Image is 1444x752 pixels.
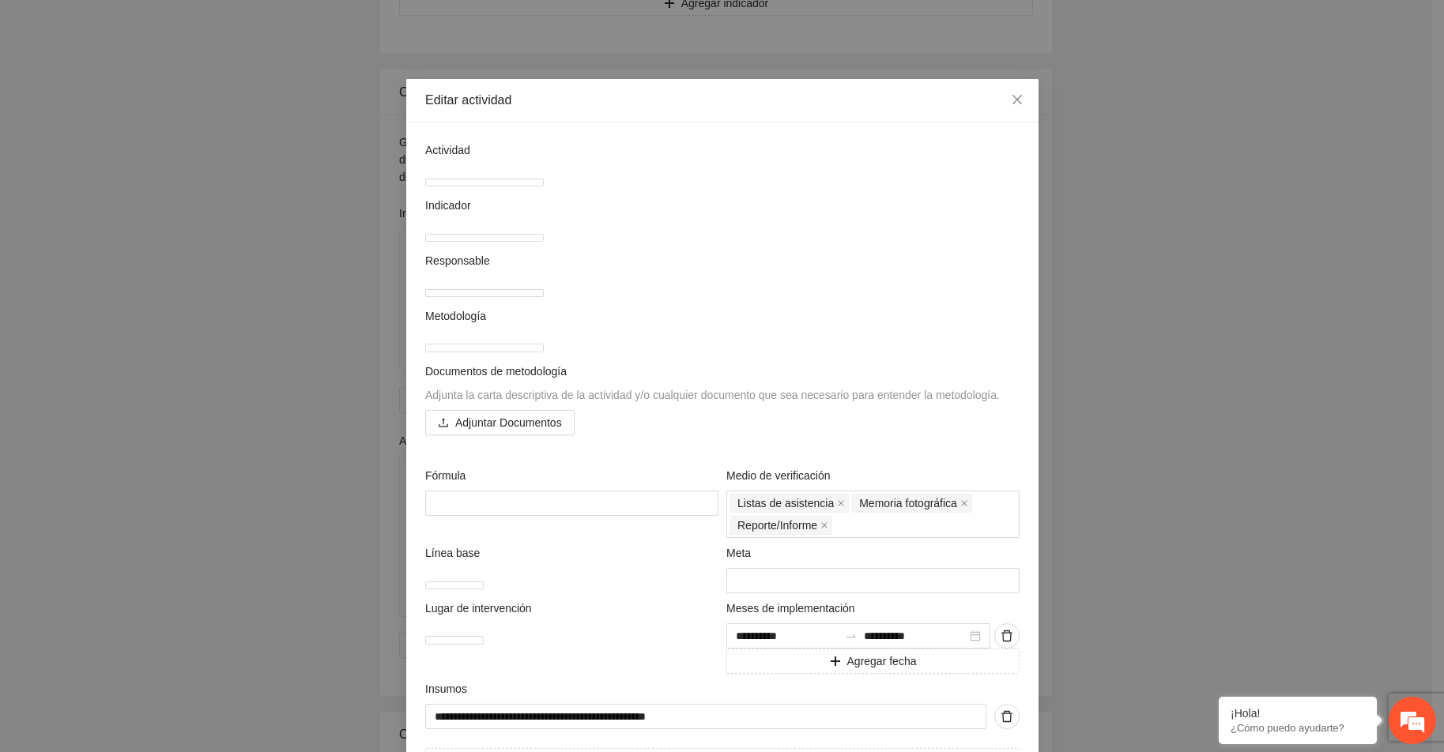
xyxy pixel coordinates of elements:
[960,499,967,507] span: close
[1231,707,1365,720] div: ¡Hola!
[846,652,916,670] span: Agregar fecha
[259,8,297,46] div: Minimizar ventana de chat en vivo
[425,416,575,429] span: uploadAdjuntar Documentos
[1231,722,1365,734] p: ¿Cómo puedo ayudarte?
[820,521,828,529] span: close
[994,704,1020,729] button: delete
[726,600,861,617] span: Meses de implementación
[425,410,575,435] button: uploadAdjuntar Documentos
[837,499,845,507] span: close
[92,211,218,370] span: Estamos en línea.
[844,630,857,642] span: to
[1011,93,1024,106] span: close
[455,414,562,431] span: Adjuntar Documentos
[994,623,1020,649] button: delete
[425,141,477,159] span: Actividad
[425,197,477,214] span: Indicador
[425,389,1000,401] span: Adjunta la carta descriptiva de la actividad y/o cualquier documento que sea necesario para enten...
[726,467,836,484] span: Medio de verificación
[730,516,832,535] span: Reporte/Informe
[8,431,301,487] textarea: Escriba su mensaje y pulse “Intro”
[438,417,449,430] span: upload
[737,517,817,534] span: Reporte/Informe
[425,600,537,617] span: Lugar de intervención
[425,92,1020,109] div: Editar actividad
[425,252,496,269] span: Responsable
[995,710,1019,723] span: delete
[730,494,849,513] span: Listas de asistencia
[844,630,857,642] span: swap-right
[726,544,757,562] span: Meta
[852,494,972,513] span: Memoria fotográfica
[737,494,834,512] span: Listas de asistencia
[859,494,957,512] span: Memoria fotográfica
[425,365,567,378] span: Documentos de metodología
[425,680,473,697] span: Insumos
[425,307,492,325] span: Metodología
[995,630,1019,642] span: delete
[82,81,266,101] div: Chatee con nosotros ahora
[996,79,1039,122] button: Close
[425,544,486,562] span: Línea base
[829,656,840,668] span: plus
[726,649,1020,674] button: plusAgregar fecha
[425,467,472,484] span: Fórmula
